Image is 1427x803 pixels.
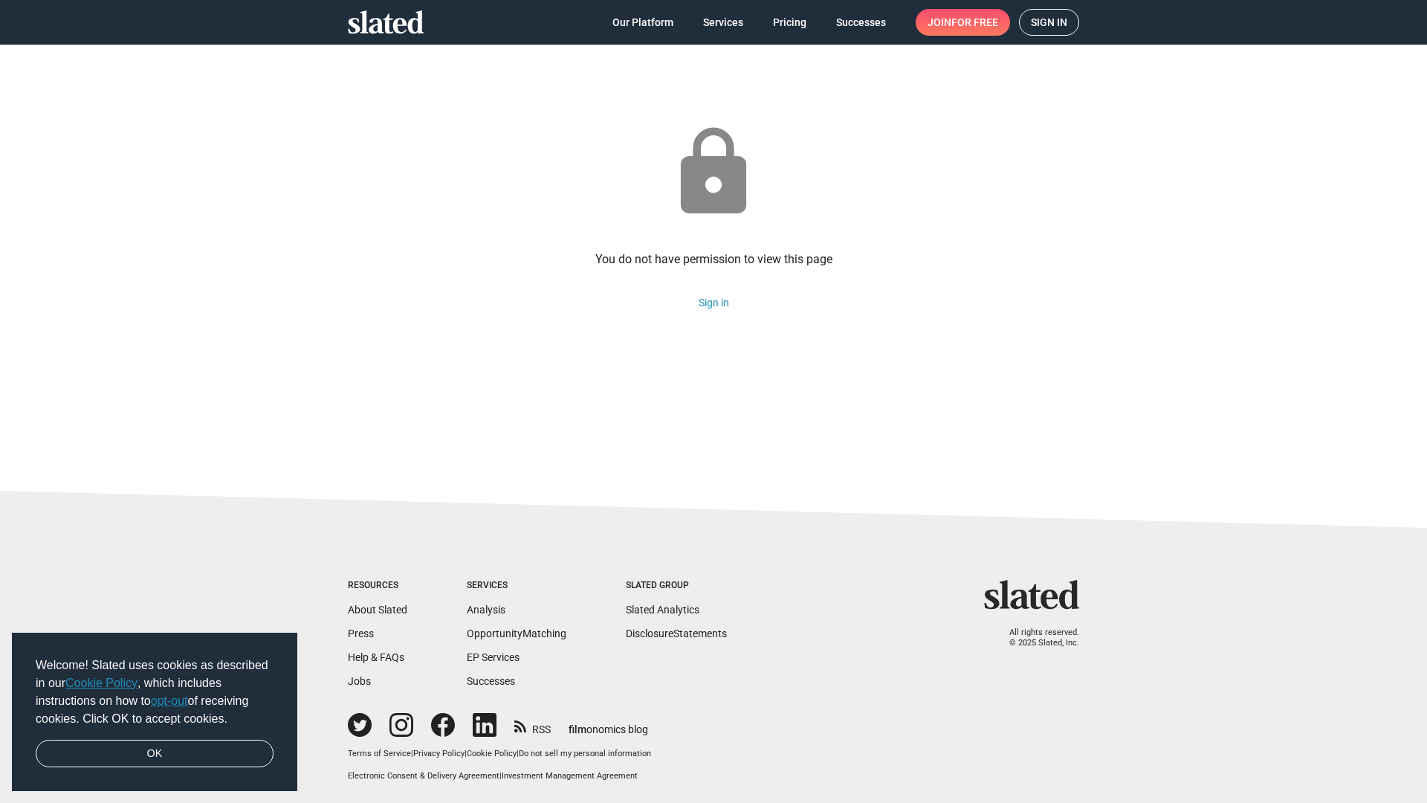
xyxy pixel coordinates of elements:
[773,9,806,36] span: Pricing
[514,714,551,737] a: RSS
[348,604,407,616] a: About Slated
[467,651,520,663] a: EP Services
[36,740,274,768] a: dismiss cookie message
[499,771,502,781] span: |
[467,604,505,616] a: Analysis
[348,771,499,781] a: Electronic Consent & Delivery Agreement
[151,694,188,707] a: opt-out
[569,711,648,737] a: filmonomics blog
[348,749,411,758] a: Terms of Service
[12,633,297,792] div: cookieconsent
[761,9,818,36] a: Pricing
[916,9,1010,36] a: Joinfor free
[467,675,515,687] a: Successes
[1019,9,1079,36] a: Sign in
[465,749,467,758] span: |
[502,771,638,781] a: Investment Management Agreement
[824,9,898,36] a: Successes
[348,675,371,687] a: Jobs
[595,251,832,267] div: You do not have permission to view this page
[612,9,673,36] span: Our Platform
[467,580,566,592] div: Services
[569,723,586,735] span: film
[467,628,566,639] a: OpportunityMatching
[519,749,651,760] button: Do not sell my personal information
[699,297,729,309] a: Sign in
[626,604,699,616] a: Slated Analytics
[467,749,517,758] a: Cookie Policy
[348,628,374,639] a: Press
[703,9,743,36] span: Services
[348,651,404,663] a: Help & FAQs
[517,749,519,758] span: |
[994,628,1079,649] p: All rights reserved. © 2025 Slated, Inc.
[691,9,755,36] a: Services
[626,628,727,639] a: DisclosureStatements
[1031,10,1067,35] span: Sign in
[348,580,407,592] div: Resources
[951,9,998,36] span: for free
[413,749,465,758] a: Privacy Policy
[836,9,886,36] span: Successes
[626,580,727,592] div: Slated Group
[36,657,274,728] span: Welcome! Slated uses cookies as described in our , which includes instructions on how to of recei...
[928,9,998,36] span: Join
[411,749,413,758] span: |
[601,9,685,36] a: Our Platform
[664,123,763,222] mat-icon: lock
[65,677,137,689] a: Cookie Policy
